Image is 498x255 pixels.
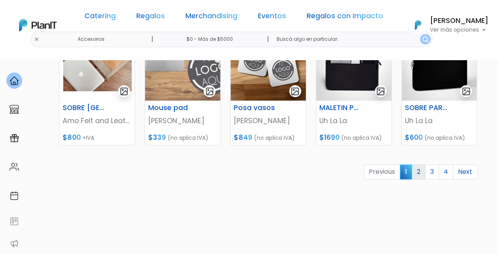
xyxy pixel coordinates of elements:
[424,134,465,142] span: (no aplica IVA)
[409,16,427,34] img: PlanIt Logo
[254,134,295,142] span: (no aplica IVA)
[136,13,165,22] a: Regalos
[267,34,269,44] p: |
[270,32,432,47] input: Buscá algo en particular..
[412,164,425,179] a: 2
[185,13,237,22] a: Merchandising
[430,27,488,33] p: Ver más opciones
[341,134,382,142] span: (no aplica IVA)
[315,104,367,112] h6: MALETIN PARA NOTEBOOK
[84,13,116,22] a: Catering
[230,30,306,145] a: gallery-light Posa vasos [PERSON_NAME] $849 (no aplica IVA)
[430,17,488,25] h6: [PERSON_NAME]
[319,116,388,126] p: Uh La La
[10,217,19,226] img: feedback-78b5a0c8f98aac82b08bfc38622c3050aee476f2c9584af64705fc4e61158814.svg
[145,31,220,101] img: thumb_WhatsApp_Image_2023-07-08_at_21.31.52.jpeg
[400,104,452,112] h6: SOBRE PARA LAPTOP
[258,13,286,22] a: Eventos
[10,191,19,200] img: calendar-87d922413cdce8b2cf7b7f5f62616a5cf9e4887200fb71536465627b3292af00.svg
[148,133,166,142] span: $339
[307,13,383,22] a: Regalos con Impacto
[148,116,217,126] p: [PERSON_NAME]
[231,31,306,101] img: thumb_WhatsApp_Image_2023-07-08_at_21.31-PhotoRoom__1_.png
[405,15,488,35] button: PlanIt Logo [PERSON_NAME] Ver más opciones
[145,30,221,145] a: gallery-light Mouse pad [PERSON_NAME] $339 (no aplica IVA)
[58,104,110,112] h6: SOBRE [GEOGRAPHIC_DATA]
[19,19,57,31] img: PlanIt Logo
[316,31,391,101] img: thumb_WhatsApp_Image_2023-07-11_at_15.02-PhotoRoom.png
[376,87,385,96] img: gallery-light
[462,87,471,96] img: gallery-light
[439,164,453,179] a: 4
[10,105,19,114] img: marketplace-4ceaa7011d94191e9ded77b95e3339b90024bf715f7c57f8cf31f2d8c509eaba.svg
[290,87,300,96] img: gallery-light
[453,164,477,179] a: Next
[205,87,214,96] img: gallery-light
[120,87,129,96] img: gallery-light
[319,133,340,142] span: $1690
[34,37,39,42] img: close-6986928ebcb1d6c9903e3b54e860dbc4d054630f23adef3a32610726dff6a82b.svg
[151,34,153,44] p: |
[234,133,252,142] span: $849
[401,30,477,145] a: gallery-light SOBRE PARA LAPTOP Uh La La $600 (no aplica IVA)
[234,116,303,126] p: [PERSON_NAME]
[168,134,208,142] span: (no aplica IVA)
[63,133,81,142] span: $800
[143,104,196,112] h6: Mouse pad
[82,134,94,142] span: +IVA
[59,30,135,145] a: gallery-light SOBRE [GEOGRAPHIC_DATA] Amo Felt and Leather $800 +IVA
[405,133,423,142] span: $600
[425,164,439,179] a: 3
[10,239,19,248] img: partners-52edf745621dab592f3b2c58e3bca9d71375a7ef29c3b500c9f145b62cc070d4.svg
[229,104,281,112] h6: Posa vasos
[10,162,19,171] img: people-662611757002400ad9ed0e3c099ab2801c6687ba6c219adb57efc949bc21e19d.svg
[422,36,428,42] img: search_button-432b6d5273f82d61273b3651a40e1bd1b912527efae98b1b7a1b2c0702e16a8d.svg
[10,76,19,86] img: home-e721727adea9d79c4d83392d1f703f7f8bce08238fde08b1acbfd93340b81755.svg
[59,31,135,101] img: thumb_image__copia___copia___copia___copia___copia___copia___copia___copia___copia___copia___copi...
[400,164,412,179] span: 1
[63,116,132,126] p: Amo Felt and Leather
[402,31,477,101] img: thumb_WhatsApp_Image_2023-07-11_at_15.02-PhotoRoom__3_.png
[316,30,392,145] a: gallery-light MALETIN PARA NOTEBOOK Uh La La $1690 (no aplica IVA)
[405,116,474,126] p: Uh La La
[10,133,19,143] img: campaigns-02234683943229c281be62815700db0a1741e53638e28bf9629b52c665b00959.svg
[41,8,114,23] div: ¿Necesitás ayuda?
